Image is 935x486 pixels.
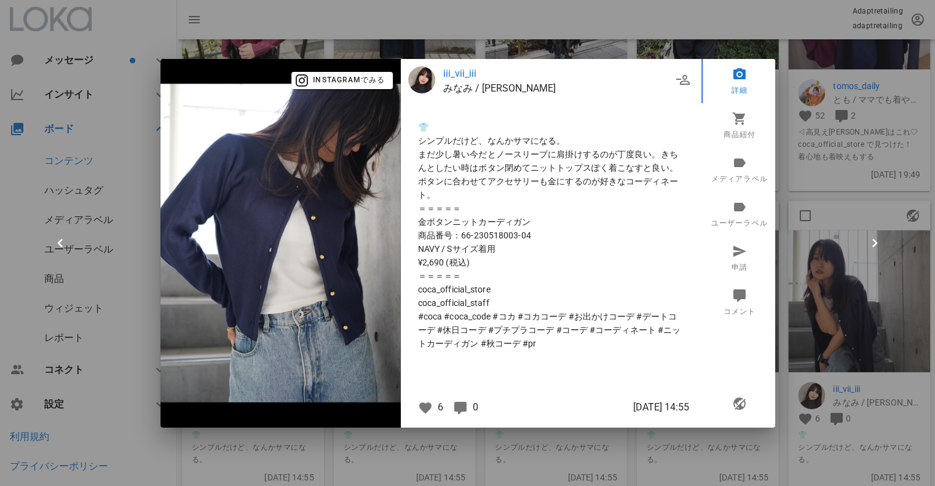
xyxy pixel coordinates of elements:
[291,72,393,89] button: Instagramでみる
[701,147,778,192] a: メディアラベル
[291,74,393,85] a: Instagramでみる
[160,84,401,402] img: 1482863552010227_18426810556098733_4480372207605024544_n.jpg
[443,66,672,81] a: iii_vii_iii
[438,401,443,413] span: 6
[701,59,778,103] a: 詳細
[418,283,684,296] span: coca_official_store
[299,75,385,86] span: Instagramでみる
[418,242,684,256] span: NAVY / Sサイズ着用
[701,103,778,147] a: 商品紐付
[418,134,684,147] span: シンプルだけど、なんかサマになる。
[701,236,778,280] a: 申請
[701,280,778,324] a: コメント
[633,400,689,415] span: [DATE] 14:55
[418,147,684,202] span: まだ少し暑い今だとノースリーブに肩掛けするのが丁度良い。きちんとしたい時はボタン閉めてニットトップスぽく着こなすと良い。ボタンに合わせてアクセサリーも金にするのが好きなコーディネート。
[418,296,684,310] span: coca_official_staff
[418,269,684,283] span: ＝＝＝＝＝
[701,192,778,236] a: ユーザーラベル
[418,229,684,242] span: 商品番号：66-230518003-04
[418,120,684,134] span: 👕
[473,401,478,413] span: 0
[408,66,435,93] img: iii_vii_iii
[443,81,672,96] p: みなみ / minami
[418,202,684,215] span: ＝＝＝＝＝
[418,215,684,229] span: 金ボタンニットカーディガン
[418,310,684,350] span: #coca #coca_code #コカ #コカコーデ #お出かけコーデ #デートコーデ #休日コーデ #プチプラコーデ #コーデ #コーディネート #ニットカーディガン #秋コーデ #pr
[418,256,684,269] span: ¥2,690 (税込)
